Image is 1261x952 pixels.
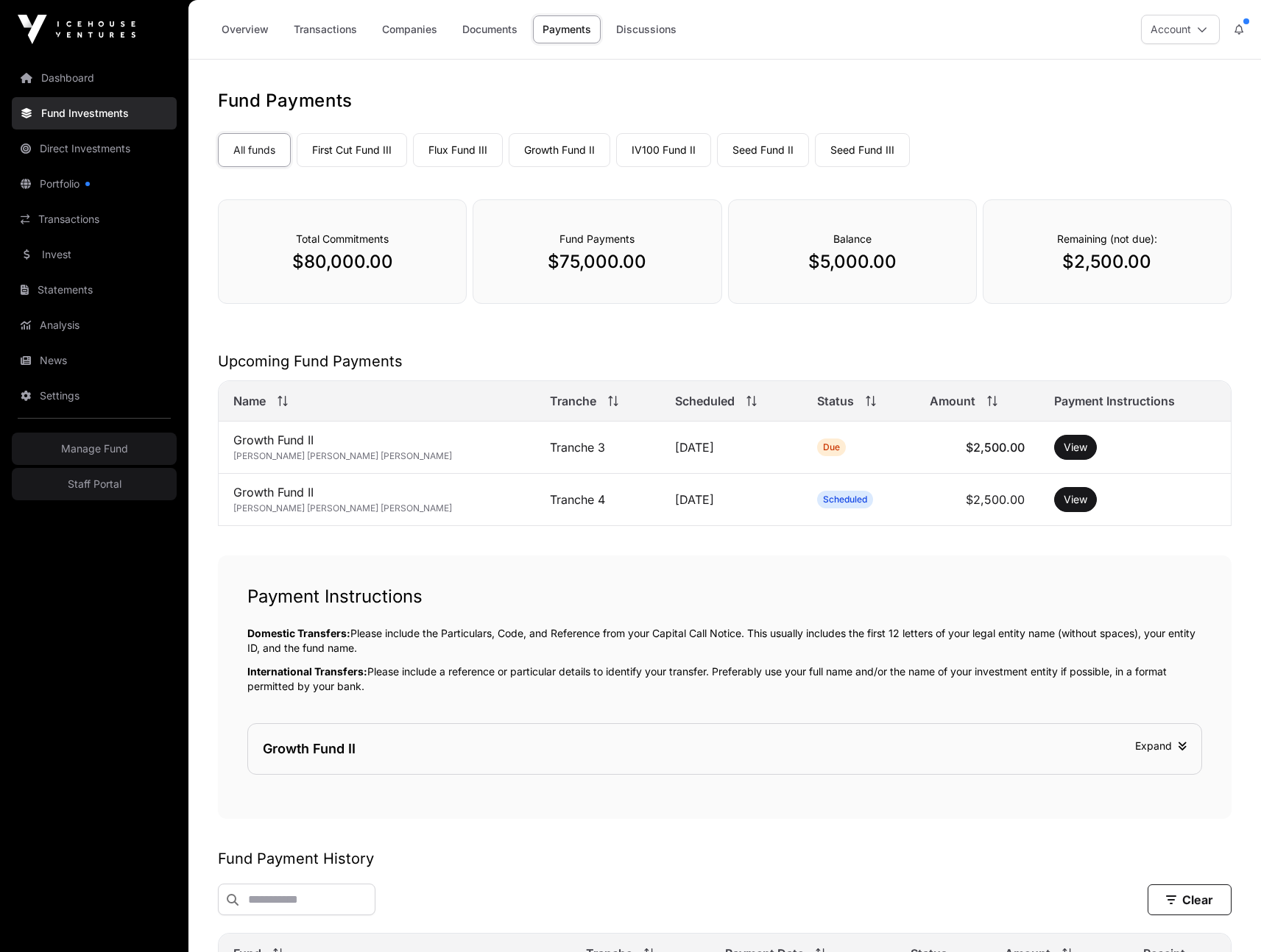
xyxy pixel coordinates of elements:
[297,133,407,167] a: First Cut Fund III
[248,250,437,274] p: $80,000.00
[12,97,177,129] a: Fund Investments
[815,133,910,167] a: Seed Fund III
[218,351,1232,372] h2: Upcoming Fund Payments
[233,450,452,461] span: [PERSON_NAME] [PERSON_NAME] [PERSON_NAME]
[218,89,1232,113] h1: Fund Payments
[296,232,389,245] span: Total Commitments
[218,848,1232,869] h2: Fund Payment History
[616,133,711,167] a: IV100 Fund II
[263,739,356,759] div: Growth Fund II
[535,474,660,526] td: Tranche 4
[247,627,350,639] span: Domestic Transfers:
[823,494,867,505] span: Scheduled
[372,15,447,43] a: Companies
[535,422,660,474] td: Tranche 3
[247,664,1202,694] p: Please include a reference or particular details to identify your transfer. Preferably use your f...
[1135,739,1187,752] span: Expand
[12,238,177,271] a: Invest
[12,309,177,341] a: Analysis
[559,232,635,245] span: Fund Payments
[247,665,367,678] span: International Transfers:
[218,133,291,167] a: All funds
[12,344,177,377] a: News
[758,250,947,274] p: $5,000.00
[607,15,686,43] a: Discussions
[509,133,610,167] a: Growth Fund II
[1057,232,1157,245] span: Remaining (not due):
[12,62,177,94] a: Dashboard
[1141,15,1220,44] button: Account
[212,15,278,43] a: Overview
[930,392,975,410] span: Amount
[660,474,802,526] td: [DATE]
[1054,435,1097,460] button: View
[453,15,527,43] a: Documents
[12,168,177,200] a: Portfolio
[12,433,177,465] a: Manage Fund
[675,392,735,410] span: Scheduled
[533,15,601,43] a: Payments
[1148,884,1232,915] button: Clear
[1013,250,1201,274] p: $2,500.00
[219,474,535,526] td: Growth Fund II
[1187,881,1261,952] iframe: Chat Widget
[966,440,1025,455] span: $2,500.00
[413,133,503,167] a: Flux Fund III
[247,626,1202,656] p: Please include the Particulars, Code, and Reference from your Capital Call Notice. This usually i...
[717,133,809,167] a: Seed Fund II
[503,250,691,274] p: $75,000.00
[550,392,596,410] span: Tranche
[12,468,177,500] a: Staff Portal
[284,15,367,43] a: Transactions
[823,441,840,453] span: Due
[12,203,177,235] a: Transactions
[12,132,177,165] a: Direct Investments
[219,422,535,474] td: Growth Fund II
[233,392,266,410] span: Name
[233,502,452,514] span: [PERSON_NAME] [PERSON_NAME] [PERSON_NAME]
[660,422,802,474] td: [DATE]
[12,380,177,412] a: Settings
[247,585,1202,608] h1: Payment Instructions
[966,492,1025,507] span: $2,500.00
[12,274,177,306] a: Statements
[18,15,135,44] img: Icehouse Ventures Logo
[1054,392,1175,410] span: Payment Instructions
[833,232,872,245] span: Balance
[1054,487,1097,512] button: View
[817,392,854,410] span: Status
